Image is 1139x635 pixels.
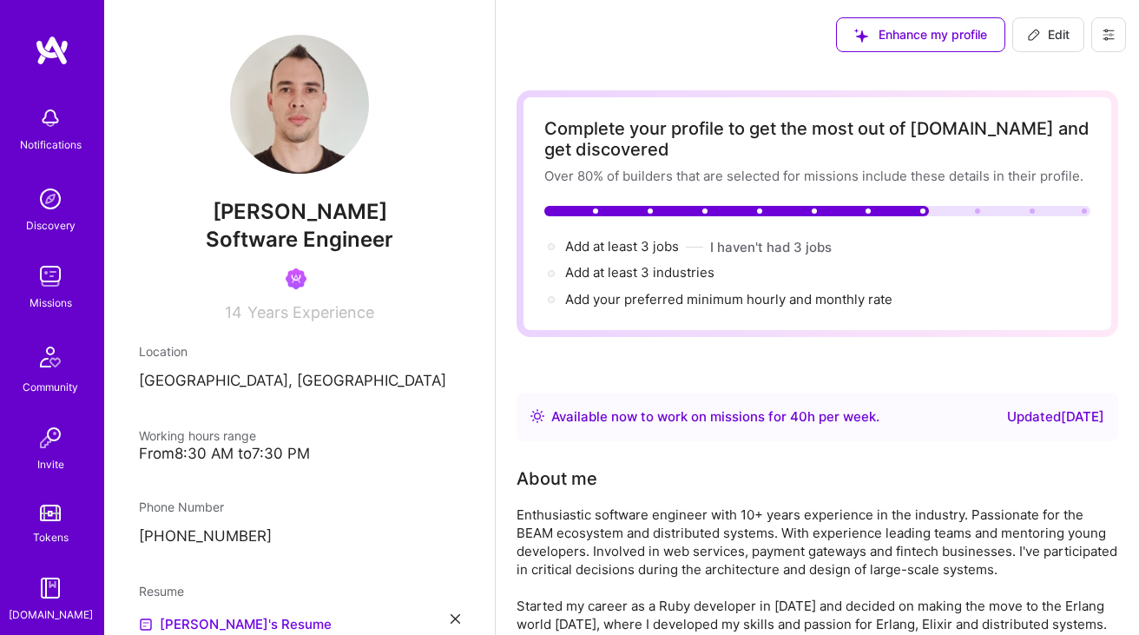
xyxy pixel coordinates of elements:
p: [GEOGRAPHIC_DATA], [GEOGRAPHIC_DATA] [139,371,460,392]
img: Been on Mission [286,268,306,289]
img: discovery [33,182,68,216]
span: Add your preferred minimum hourly and monthly rate [565,291,892,308]
div: Updated [DATE] [1007,407,1104,427]
i: icon SuggestedTeams [854,29,868,43]
div: Notifications [20,136,82,154]
span: [PERSON_NAME] [139,199,460,225]
i: icon Close [451,614,460,624]
img: Availability [530,409,544,423]
div: Enthusiastic software engineer with 10+ years experience in the industry. Passionate for the BEAM... [517,506,1118,633]
img: logo [35,35,69,66]
div: From 8:30 AM to 7:30 PM [139,445,460,463]
p: [PHONE_NUMBER] [139,526,460,547]
span: 14 [225,303,242,321]
span: Years Experience [247,303,374,321]
span: Add at least 3 jobs [565,238,679,255]
img: User Avatar [230,35,369,174]
div: Over 80% of builders that are selected for missions include these details in their profile. [544,167,1090,185]
div: About me [517,466,597,492]
div: Available now to work on missions for h per week . [551,407,879,427]
span: Add at least 3 industries [565,264,714,281]
a: [PERSON_NAME]'s Resume [139,614,332,635]
span: Edit [1027,26,1070,43]
div: Complete your profile to get the most out of [DOMAIN_NAME] and get discovered [544,118,1090,160]
span: Enhance my profile [854,26,987,43]
div: Discovery [26,216,76,235]
div: Missions [30,294,72,312]
span: Software Engineer [206,227,393,252]
button: I haven't had 3 jobs [710,238,832,256]
span: Resume [139,584,184,599]
div: [DOMAIN_NAME] [9,605,93,624]
img: bell [33,101,68,136]
img: guide book [33,571,68,605]
img: teamwork [33,259,68,294]
span: 40 [790,408,807,425]
span: Working hours range [139,428,256,443]
div: Location [139,342,460,360]
img: Resume [139,618,153,632]
img: Community [30,336,71,378]
span: Phone Number [139,499,224,514]
img: Invite [33,420,68,455]
div: Tokens [33,528,69,546]
img: tokens [40,505,61,521]
div: Community [23,378,78,396]
div: Invite [37,455,64,473]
